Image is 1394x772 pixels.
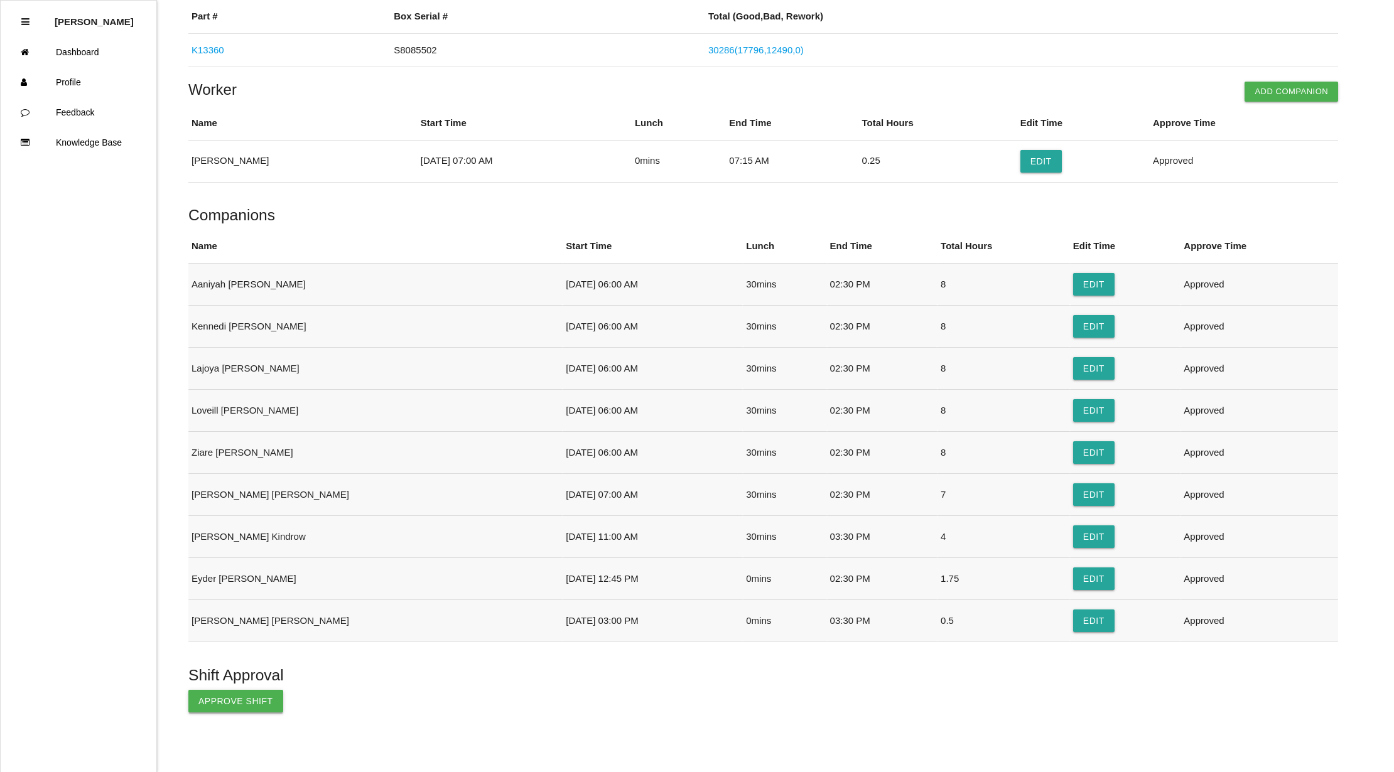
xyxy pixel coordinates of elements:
td: [PERSON_NAME] Kindrow [188,515,563,557]
td: Loveill [PERSON_NAME] [188,389,563,431]
td: 1.75 [937,557,1070,599]
button: Edit [1020,150,1062,173]
a: Profile [1,67,156,97]
td: 0 mins [743,557,826,599]
td: Kennedi [PERSON_NAME] [188,305,563,347]
button: Edit [1073,609,1115,632]
td: Lajoya [PERSON_NAME] [188,347,563,389]
button: Edit [1073,399,1115,422]
th: Name [188,230,563,263]
button: Edit [1073,483,1115,506]
th: Lunch [743,230,826,263]
td: 30 mins [743,473,826,515]
td: [DATE] 06:00 AM [563,431,743,473]
td: [DATE] 06:00 AM [563,263,743,305]
h5: Shift Approval [188,667,1338,684]
a: Knowledge Base [1,127,156,158]
td: Approved [1181,305,1338,347]
th: Approve Time [1181,230,1338,263]
td: 30 mins [743,305,826,347]
td: 30 mins [743,389,826,431]
td: Ziare [PERSON_NAME] [188,431,563,473]
td: [PERSON_NAME] [PERSON_NAME] [188,473,563,515]
td: Aaniyah [PERSON_NAME] [188,263,563,305]
td: 07:15 AM [726,140,858,182]
td: Approved [1181,263,1338,305]
td: 03:30 PM [827,515,938,557]
th: Total Hours [859,107,1017,140]
td: 7 [937,473,1070,515]
td: [PERSON_NAME] [188,140,418,182]
td: 02:30 PM [827,263,938,305]
th: Approve Time [1150,107,1338,140]
td: 4 [937,515,1070,557]
th: Edit Time [1017,107,1150,140]
td: 30 mins [743,431,826,473]
button: Edit [1073,357,1115,380]
td: 8 [937,389,1070,431]
th: Total Hours [937,230,1070,263]
td: 30 mins [743,515,826,557]
td: 0.25 [859,140,1017,182]
td: Approved [1181,599,1338,641]
td: 30 mins [743,347,826,389]
td: 0 mins [743,599,826,641]
td: 02:30 PM [827,431,938,473]
td: 03:30 PM [827,599,938,641]
button: Edit [1073,315,1115,338]
th: End Time [827,230,938,263]
td: Approved [1181,389,1338,431]
td: [DATE] 03:00 PM [563,599,743,641]
button: Approve Shift [188,690,283,712]
td: Approved [1181,515,1338,557]
td: Approved [1181,347,1338,389]
td: Eyder [PERSON_NAME] [188,557,563,599]
th: End Time [726,107,858,140]
td: 8 [937,347,1070,389]
h5: Companions [188,206,1338,223]
th: Name [188,107,418,140]
button: Edit [1073,441,1115,464]
td: [DATE] 06:00 AM [563,389,743,431]
a: Feedback [1,97,156,127]
button: Add Companion [1245,82,1338,102]
button: Edit [1073,567,1115,590]
a: 30286(17796,12490,0) [708,45,804,55]
td: 0 mins [632,140,726,182]
th: Start Time [563,230,743,263]
td: [DATE] 07:00 AM [563,473,743,515]
td: Approved [1181,557,1338,599]
td: 8 [937,431,1070,473]
td: 0.5 [937,599,1070,641]
th: Edit Time [1070,230,1181,263]
td: Approved [1150,140,1338,182]
td: [DATE] 06:00 AM [563,347,743,389]
td: 02:30 PM [827,557,938,599]
td: [DATE] 12:45 PM [563,557,743,599]
td: Approved [1181,431,1338,473]
td: Approved [1181,473,1338,515]
td: [DATE] 07:00 AM [418,140,632,182]
td: 02:30 PM [827,305,938,347]
td: [DATE] 11:00 AM [563,515,743,557]
td: S8085502 [391,33,705,67]
div: Close [21,7,30,37]
th: Lunch [632,107,726,140]
td: 8 [937,263,1070,305]
td: 8 [937,305,1070,347]
td: 02:30 PM [827,389,938,431]
td: [DATE] 06:00 AM [563,305,743,347]
td: 02:30 PM [827,347,938,389]
td: 30 mins [743,263,826,305]
a: Dashboard [1,37,156,67]
button: Edit [1073,525,1115,548]
th: Start Time [418,107,632,140]
button: Edit [1073,273,1115,296]
td: [PERSON_NAME] [PERSON_NAME] [188,599,563,641]
h4: Worker [188,82,1338,98]
td: 02:30 PM [827,473,938,515]
p: Diana Harris [55,7,134,27]
a: K13360 [192,45,224,55]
